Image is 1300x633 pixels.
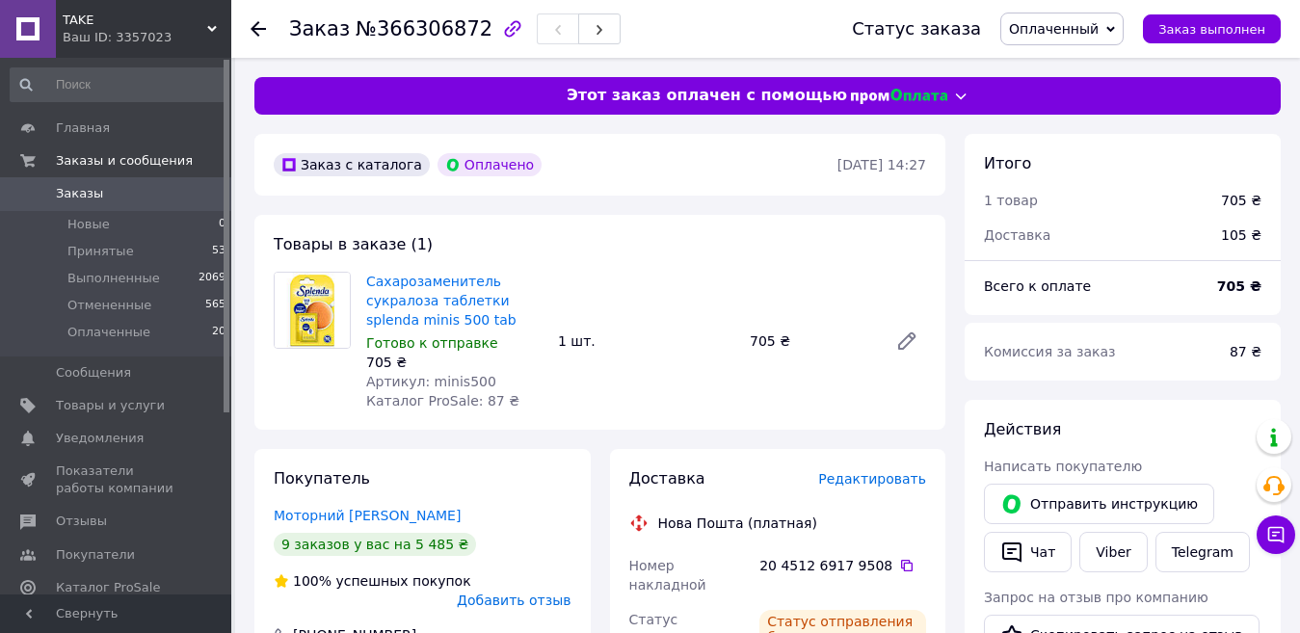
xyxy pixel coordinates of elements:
span: Товары в заказе (1) [274,235,433,253]
span: Принятые [67,243,134,260]
span: Покупатель [274,469,370,488]
span: 87 ₴ [1230,344,1261,359]
span: Главная [56,119,110,137]
img: Сахарозаменитель сукралоза таблетки splenda minis 500 tab [275,273,350,348]
span: Этот заказ оплачен с помощью [567,85,847,107]
div: Заказ с каталога [274,153,430,176]
span: 20 [212,324,226,341]
span: Готово к отправке [366,335,498,351]
span: Добавить отзыв [457,593,570,608]
span: Новые [67,216,110,233]
div: Вернуться назад [251,19,266,39]
span: Товары и услуги [56,397,165,414]
span: TAKE [63,12,207,29]
span: Запрос на отзыв про компанию [984,590,1208,605]
span: Действия [984,420,1061,438]
span: 2069 [199,270,226,287]
a: Telegram [1155,532,1250,572]
span: 100% [293,573,332,589]
b: 705 ₴ [1217,278,1261,294]
span: 1 товар [984,193,1038,208]
div: 705 ₴ [366,353,543,372]
span: Комиссия за заказ [984,344,1116,359]
span: №366306872 [356,17,492,40]
span: Заказы и сообщения [56,152,193,170]
div: успешных покупок [274,571,471,591]
span: Редактировать [818,471,926,487]
span: 53 [212,243,226,260]
div: 105 ₴ [1209,214,1273,256]
span: Доставка [984,227,1050,243]
button: Отправить инструкцию [984,484,1214,524]
span: Каталог ProSale: 87 ₴ [366,393,519,409]
span: Номер накладной [629,558,706,593]
div: Статус заказа [852,19,981,39]
span: Выполненные [67,270,160,287]
div: 705 ₴ [1221,191,1261,210]
span: Отмененные [67,297,151,314]
span: Оплаченный [1009,21,1099,37]
time: [DATE] 14:27 [837,157,926,172]
span: Сообщения [56,364,131,382]
button: Чат с покупателем [1257,515,1295,554]
a: Сахарозаменитель сукралоза таблетки splenda minis 500 tab [366,274,517,328]
button: Чат [984,532,1072,572]
span: Покупатели [56,546,135,564]
span: Оплаченные [67,324,150,341]
span: Итого [984,154,1031,172]
input: Поиск [10,67,227,102]
div: Ваш ID: 3357023 [63,29,231,46]
a: Моторний [PERSON_NAME] [274,508,461,523]
span: Написать покупателю [984,459,1142,474]
span: Заказы [56,185,103,202]
span: Заказ выполнен [1158,22,1265,37]
div: Нова Пошта (платная) [653,514,822,533]
div: 705 ₴ [742,328,880,355]
button: Заказ выполнен [1143,14,1281,43]
span: Доставка [629,469,705,488]
span: Уведомления [56,430,144,447]
a: Viber [1079,532,1147,572]
span: Отзывы [56,513,107,530]
span: Артикул: minis500 [366,374,496,389]
span: 565 [205,297,226,314]
div: 1 шт. [550,328,742,355]
span: Каталог ProSale [56,579,160,596]
div: 9 заказов у вас на 5 485 ₴ [274,533,476,556]
span: Показатели работы компании [56,462,178,497]
span: Всего к оплате [984,278,1091,294]
a: Редактировать [888,322,926,360]
div: 20 4512 6917 9508 [759,556,926,575]
span: Заказ [289,17,350,40]
div: Оплачено [438,153,542,176]
span: 0 [219,216,226,233]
